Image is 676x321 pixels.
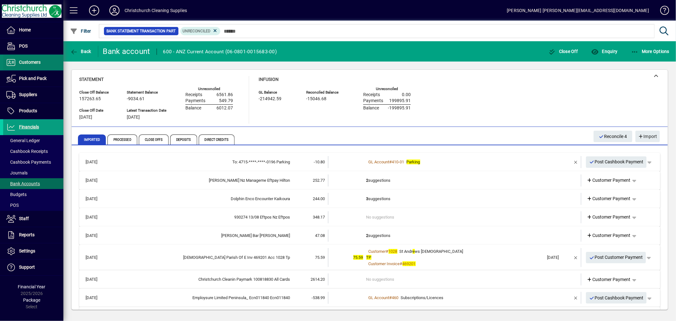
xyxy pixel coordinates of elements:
button: Filter [68,25,93,37]
td: [DATE] [82,174,112,187]
a: Cashbook Receipts [3,146,63,157]
div: [PERSON_NAME] [PERSON_NAME][EMAIL_ADDRESS][DOMAIN_NAME] [507,5,649,16]
button: Post Cashbook Payment [586,156,647,168]
button: Close Off [547,46,580,57]
span: -214942.59 [259,96,281,102]
a: Reports [3,227,63,243]
button: Reconcile 4 [594,131,632,142]
button: Enquiry [589,46,619,57]
span: 47.08 [315,233,325,238]
span: Processed [107,134,137,145]
div: Ewart Nz Manageme Eftpay Hilton [112,177,290,184]
div: Bank account [103,46,150,56]
span: Payments [363,98,383,103]
span: 75.59 [315,255,325,260]
span: Customer Payment [587,232,631,239]
span: 252.77 [313,178,325,183]
td: No suggestions [366,211,544,223]
span: # [390,160,392,164]
span: Close Off Date [79,108,117,113]
span: 348.17 [313,215,325,219]
span: Customer [369,249,386,254]
span: 0.00 [402,92,411,97]
mat-expansion-panel-header: [DATE]930274 13/08 Eftpos Nz Eftpos348.17No suggestionsCustomer Payment [79,208,660,226]
div: Anglican Parish Of E Inv 469201 Acc 1028 Tp [112,254,290,261]
a: Customer Invoice#469201 [366,260,418,267]
a: Pick and Pack [3,71,63,87]
div: 600 - ANZ Current Account (06-0801-0015683-00) [163,47,277,57]
span: # [386,249,389,254]
span: Financial Year [18,284,46,289]
mat-expansion-panel-header: [DATE][PERSON_NAME] Bar [PERSON_NAME]47.082suggestionsCustomer Payment [79,226,660,245]
button: Remove [571,252,581,263]
td: suggestions [366,193,544,205]
span: [DATE] [79,115,92,120]
td: [DATE] [82,230,112,242]
span: # [390,295,392,300]
mat-expansion-panel-header: [DATE]Employsure Limited Peninsula_ Ecn011840 Ecn011840-538.99GL Account#460Subscriptions/Licence... [79,289,660,307]
span: 157263.65 [79,96,101,102]
span: -15046.68 [306,96,326,102]
b: 3 [366,196,369,201]
span: -10.80 [314,160,325,164]
a: Suppliers [3,87,63,103]
span: Latest Transaction Date [127,108,166,113]
a: POS [3,38,63,54]
a: Customer#1028 [366,248,400,255]
div: 930274 13/08 Eftpos Nz Eftpos [112,214,290,220]
td: suggestions [366,174,544,187]
td: [DATE] [82,211,112,223]
span: Customer Payment [587,276,631,283]
mat-expansion-panel-header: [DATE][DEMOGRAPHIC_DATA] Parish Of E Inv 469201 Acc 1028 Tp75.5975.59Customer#1028St Andrews [DEM... [79,245,660,271]
a: Staff [3,211,63,227]
span: Support [19,265,35,270]
span: POS [19,43,28,49]
span: Budgets [6,192,27,197]
a: Customer Payment [584,193,633,205]
button: Post Cashbook Payment [586,292,647,304]
span: Unreconciled [183,29,211,33]
span: Close Off Balance [79,90,117,95]
a: Journals [3,167,63,178]
em: e [413,249,415,254]
span: Customer Invoice [369,261,400,266]
span: Staff [19,216,29,221]
button: Profile [104,5,125,16]
span: [DATE] [127,115,140,120]
span: Financials [19,124,39,129]
span: Filter [70,29,91,34]
button: Post Customer Payment [586,252,646,263]
td: [DATE] [82,273,112,285]
span: Bank Accounts [6,181,40,186]
span: Suppliers [19,92,37,97]
mat-chip: Reconciliation Status: Unreconciled [180,27,221,35]
mat-expansion-panel-header: [DATE]Dolphin Enco Encounter Kaikoura244.003suggestionsCustomer Payment [79,190,660,208]
span: Reports [19,232,35,237]
a: Customers [3,55,63,70]
span: Subscriptions/Licences [401,295,444,300]
span: Journals [6,170,28,175]
span: Pick and Pack [19,76,47,81]
span: Imported [78,134,106,145]
a: Knowledge Base [655,1,668,22]
span: Home [19,27,31,32]
span: 410-01 [392,160,404,164]
a: Home [3,22,63,38]
td: [DATE] [82,248,112,267]
td: [DATE] [82,193,112,205]
span: 244.00 [313,196,325,201]
button: Import [635,131,660,142]
span: 75.59 [353,255,363,260]
em: 469201 [402,261,416,266]
span: Cashbook Receipts [6,149,48,154]
span: -199895.91 [388,106,411,111]
span: Post Customer Payment [589,252,643,263]
span: Customer Payment [587,195,631,202]
div: [DATE] [547,254,571,261]
label: Unreconciled [198,87,220,91]
span: 549.79 [219,98,233,103]
span: Payments [185,98,205,103]
a: Customer Payment [584,274,633,285]
em: 1028 [389,249,397,254]
div: Castro Bar Lt Castro [112,233,290,239]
